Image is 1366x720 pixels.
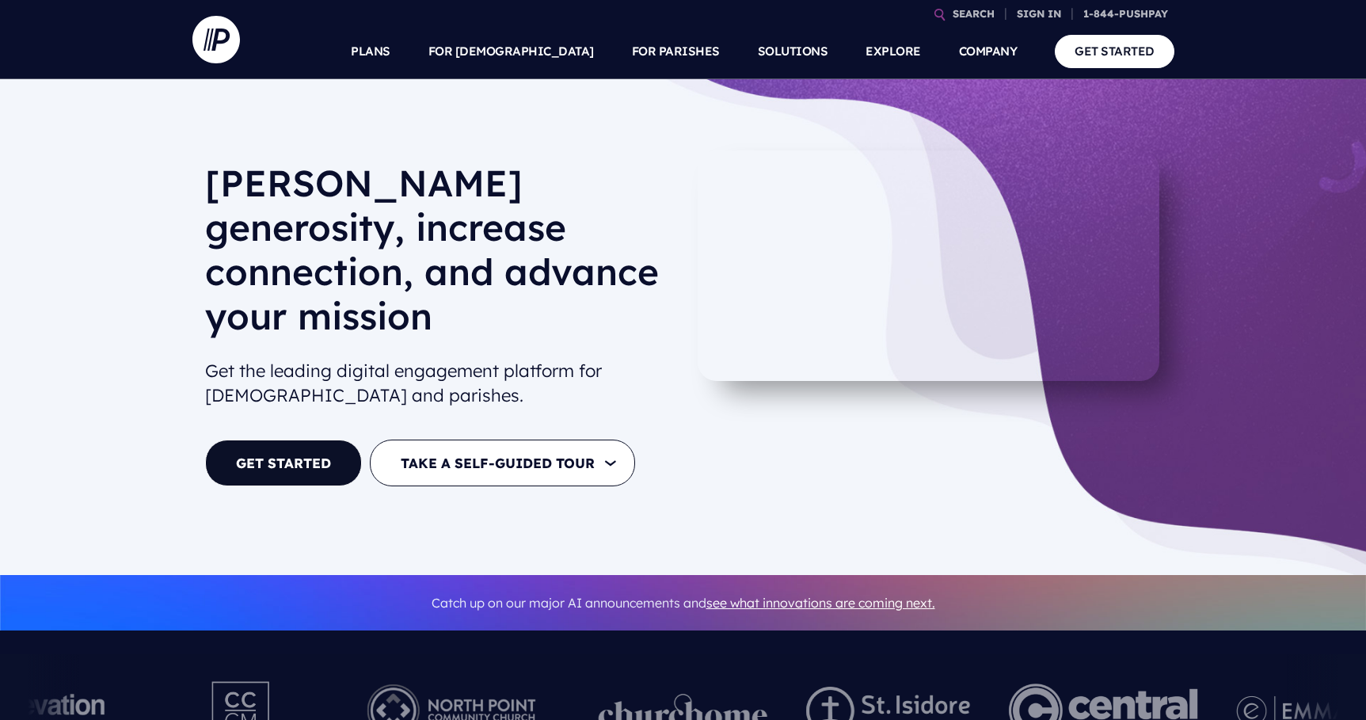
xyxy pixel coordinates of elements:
[1055,35,1174,67] a: GET STARTED
[205,440,362,486] a: GET STARTED
[351,24,390,79] a: PLANS
[205,585,1162,621] p: Catch up on our major AI announcements and
[706,595,935,611] a: see what innovations are coming next.
[428,24,594,79] a: FOR [DEMOGRAPHIC_DATA]
[205,161,671,351] h1: [PERSON_NAME] generosity, increase connection, and advance your mission
[205,352,671,414] h2: Get the leading digital engagement platform for [DEMOGRAPHIC_DATA] and parishes.
[758,24,828,79] a: SOLUTIONS
[959,24,1018,79] a: COMPANY
[370,440,635,486] button: TAKE A SELF-GUIDED TOUR
[632,24,720,79] a: FOR PARISHES
[866,24,921,79] a: EXPLORE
